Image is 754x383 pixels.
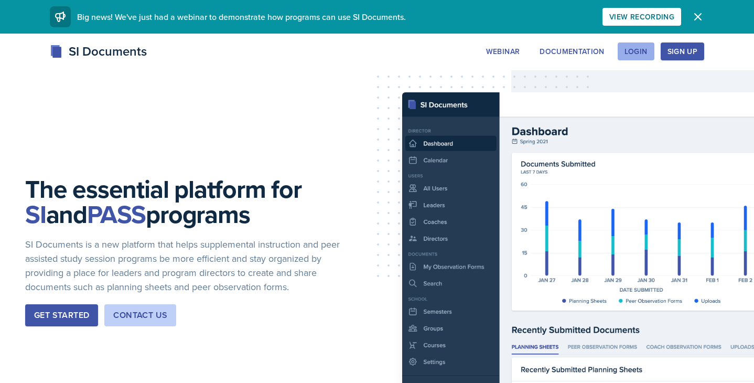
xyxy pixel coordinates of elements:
[618,42,654,60] button: Login
[113,309,167,322] div: Contact Us
[661,42,704,60] button: Sign Up
[25,304,98,326] button: Get Started
[34,309,89,322] div: Get Started
[533,42,611,60] button: Documentation
[540,47,605,56] div: Documentation
[104,304,176,326] button: Contact Us
[486,47,520,56] div: Webinar
[602,8,681,26] button: View Recording
[50,42,147,61] div: SI Documents
[624,47,648,56] div: Login
[667,47,697,56] div: Sign Up
[77,11,406,23] span: Big news! We've just had a webinar to demonstrate how programs can use SI Documents.
[479,42,526,60] button: Webinar
[609,13,674,21] div: View Recording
